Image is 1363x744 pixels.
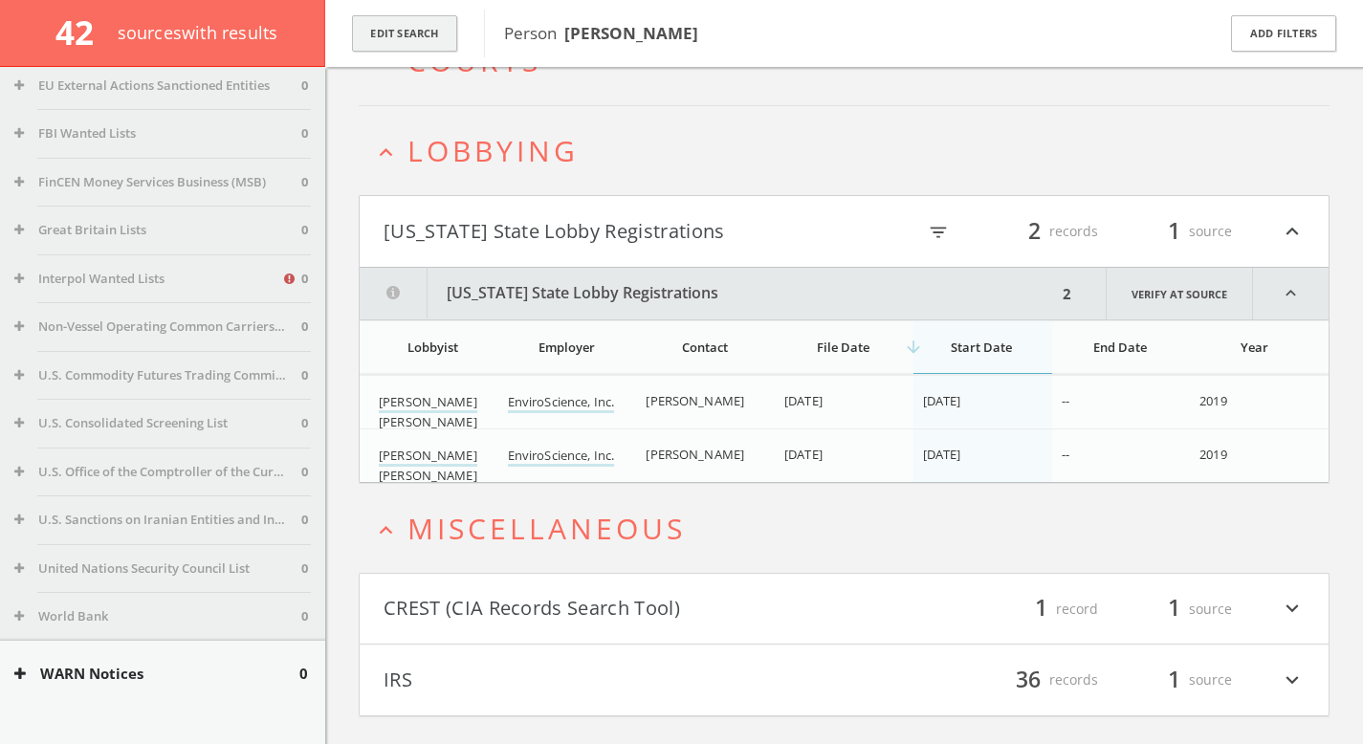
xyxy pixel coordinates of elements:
[14,173,301,192] button: FinCEN Money Services Business (MSB)
[407,131,579,170] span: Lobbying
[301,77,308,96] span: 0
[508,393,614,413] a: EnviroScience, Inc.
[1117,215,1232,248] div: source
[1062,339,1179,356] div: End Date
[360,268,1057,319] button: [US_STATE] State Lobby Registrations
[360,375,1329,482] div: grid
[1199,339,1309,356] div: Year
[14,511,301,530] button: U.S. Sanctions on Iranian Entities and Institutions ([DATE]-[DATE])
[1280,593,1305,625] i: expand_more
[301,607,308,626] span: 0
[784,392,823,409] span: [DATE]
[1106,268,1253,319] a: Verify at source
[14,663,299,685] button: WARN Notices
[1159,663,1189,696] span: 1
[928,222,949,243] i: filter_list
[118,21,278,44] span: source s with results
[14,221,301,240] button: Great Britain Lists
[1253,268,1329,319] i: expand_less
[373,140,399,165] i: expand_less
[384,593,845,625] button: CREST (CIA Records Search Tool)
[373,513,1330,544] button: expand_lessMiscellaneous
[504,22,698,44] span: Person
[1007,663,1049,696] span: 36
[564,22,698,44] b: [PERSON_NAME]
[301,124,308,143] span: 0
[301,173,308,192] span: 0
[1062,392,1069,409] span: --
[983,215,1098,248] div: records
[14,366,301,385] button: U.S. Commodity Futures Trading Commission
[14,559,301,579] button: United Nations Security Council List
[1159,214,1189,248] span: 1
[14,317,301,337] button: Non-Vessel Operating Common Carriers (NVOCC)
[14,463,301,482] button: U.S. Office of the Comptroller of the Currency
[379,339,487,356] div: Lobbyist
[14,414,301,433] button: U.S. Consolidated Screening List
[1199,446,1227,463] span: 2019
[1062,446,1069,463] span: --
[301,366,308,385] span: 0
[384,215,845,248] button: [US_STATE] State Lobby Registrations
[923,446,961,463] span: [DATE]
[299,663,308,685] span: 0
[14,124,301,143] button: FBI Wanted Lists
[301,414,308,433] span: 0
[923,339,1041,356] div: Start Date
[1026,592,1056,625] span: 1
[373,135,1330,166] button: expand_lessLobbying
[352,15,457,53] button: Edit Search
[14,77,301,96] button: EU External Actions Sanctioned Entities
[904,338,923,357] i: arrow_downward
[784,339,902,356] div: File Date
[14,270,281,289] button: Interpol Wanted Lists
[784,446,823,463] span: [DATE]
[1057,268,1077,319] div: 2
[508,339,626,356] div: Employer
[646,446,744,463] span: [PERSON_NAME]
[1231,15,1336,53] button: Add Filters
[379,393,477,433] a: [PERSON_NAME] [PERSON_NAME]
[407,509,686,548] span: Miscellaneous
[301,221,308,240] span: 0
[646,392,744,409] span: [PERSON_NAME]
[301,511,308,530] span: 0
[1117,593,1232,625] div: source
[55,10,110,55] span: 42
[646,339,763,356] div: Contact
[1117,664,1232,696] div: source
[1199,392,1227,409] span: 2019
[1159,592,1189,625] span: 1
[1280,664,1305,696] i: expand_more
[301,270,308,289] span: 0
[301,463,308,482] span: 0
[373,517,399,543] i: expand_less
[301,559,308,579] span: 0
[1020,214,1049,248] span: 2
[379,447,477,487] a: [PERSON_NAME] [PERSON_NAME]
[508,447,614,467] a: EnviroScience, Inc.
[983,664,1098,696] div: records
[1280,215,1305,248] i: expand_less
[301,317,308,337] span: 0
[923,392,961,409] span: [DATE]
[983,593,1098,625] div: record
[384,664,845,696] button: IRS
[14,607,301,626] button: World Bank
